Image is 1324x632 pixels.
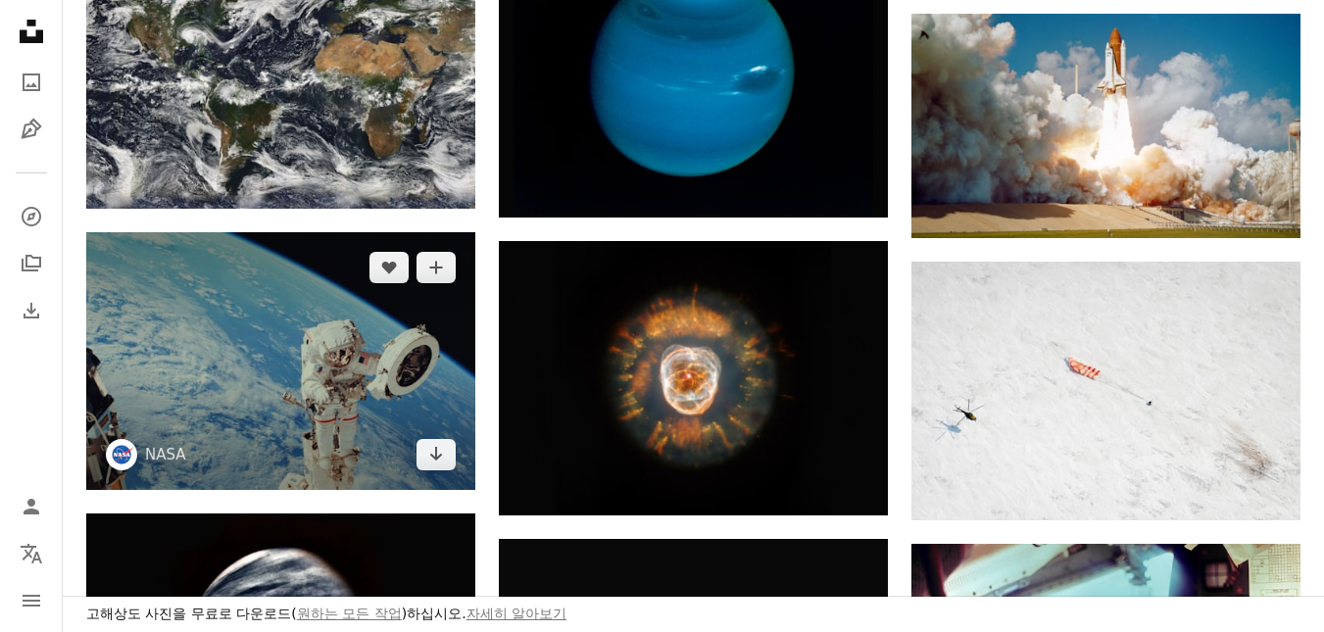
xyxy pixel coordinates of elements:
button: 언어 [12,534,51,573]
img: NASA의 프로필로 이동 [106,439,137,470]
a: 소유즈 우주선의 낙하산이 눈에 착륙합니다. [911,382,1300,400]
a: NASA 우주 비행사는 차량 외 활동을 수행합니다. [86,352,475,369]
a: 사진 [12,63,51,102]
a: 원하는 모든 작업 [297,606,402,621]
a: 컬렉션 [12,244,51,283]
a: 검은 배경에 성운 [499,369,888,387]
img: 케네디 우주 센터에서 발사되는 우주왕복선 챌린저 [911,14,1300,238]
a: 홈 — Unsplash [12,12,51,55]
img: 소유즈 우주선의 낙하산이 눈에 착륙합니다. [911,262,1300,520]
a: 로그인 / 가입 [12,487,51,526]
a: 다운로드 내역 [12,291,51,330]
h3: 고해상도 사진을 무료로 다운로드( )하십시오. [86,605,566,624]
a: 구름이있는 대륙과 바다 [86,67,475,84]
a: 다운로드 [417,439,456,470]
a: 자세히 알아보기 [466,606,566,621]
img: 검은 배경에 성운 [499,241,888,515]
a: 검은 배경에 해왕성 [499,63,888,80]
button: 좋아요 [369,252,409,283]
a: NASA [145,445,186,464]
img: NASA 우주 비행사는 차량 외 활동을 수행합니다. [86,232,475,490]
button: 컬렉션에 추가 [417,252,456,283]
a: 탐색 [12,197,51,236]
a: 케네디 우주 센터에서 발사되는 우주왕복선 챌린저 [911,117,1300,134]
button: 메뉴 [12,581,51,620]
a: 일러스트 [12,110,51,149]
